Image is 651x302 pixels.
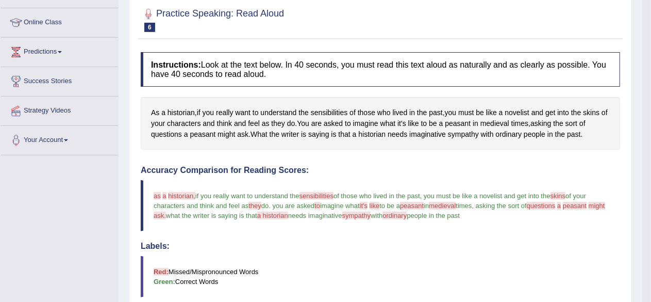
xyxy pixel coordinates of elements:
span: Click to see word definition [234,118,246,129]
span: Click to see word definition [270,129,279,140]
span: Click to see word definition [203,107,214,118]
span: peasant [400,202,424,210]
span: you must be like a novelist and get into the [424,192,550,200]
span: Click to see word definition [248,118,260,129]
span: , [420,192,422,200]
span: might [589,202,605,210]
span: with [371,212,382,219]
span: Click to see word definition [301,129,306,140]
h4: Look at the text below. In 40 seconds, you must read this text aloud as naturally and as clearly ... [141,52,620,87]
span: asking the sort of [476,202,527,210]
span: Click to see word definition [272,118,285,129]
span: Click to see word definition [602,107,608,118]
span: Click to see word definition [409,129,446,140]
span: Click to see word definition [190,129,216,140]
span: needs imaginative [288,212,342,219]
span: a [557,202,561,210]
span: Click to see word definition [481,129,494,140]
span: Click to see word definition [311,107,348,118]
span: Click to see word definition [545,107,555,118]
span: Click to see word definition [571,107,581,118]
span: Click to see word definition [505,107,529,118]
span: Click to see word definition [409,107,415,118]
span: Click to see word definition [565,118,577,129]
span: like [370,202,380,210]
span: peasant [563,202,587,210]
span: questions [527,202,556,210]
span: Click to see word definition [547,129,553,140]
a: Your Account [1,126,118,152]
span: Click to see word definition [261,107,297,118]
span: skins [550,192,566,200]
span: sensibilities [299,192,333,200]
span: Click to see word definition [216,107,233,118]
div: , , . , . . [141,97,620,150]
span: Click to see word definition [324,118,343,129]
span: they [248,202,261,210]
h4: Accuracy Comparison for Reading Scores: [141,166,620,175]
a: Online Class [1,8,118,34]
span: people in the past [407,212,460,219]
span: as [154,192,161,200]
span: Click to see word definition [218,129,235,140]
span: ask. [154,212,166,219]
span: Click to see word definition [339,129,350,140]
span: medieval [429,202,456,210]
span: Click to see word definition [353,118,378,129]
span: in [424,202,429,210]
span: Click to see word definition [448,129,479,140]
span: . [269,202,271,210]
span: Click to see word definition [524,129,545,140]
b: Red: [154,268,169,276]
span: Click to see word definition [531,107,543,118]
span: times [456,202,472,210]
span: Click to see word definition [349,107,356,118]
span: Click to see word definition [345,118,351,129]
span: of those who lived in the past [333,192,420,200]
span: Click to see word definition [311,118,322,129]
span: a [162,192,166,200]
span: Click to see word definition [397,118,406,129]
span: Click to see word definition [217,118,232,129]
span: it's [360,202,368,210]
span: Click to see word definition [445,118,471,129]
span: Click to see word definition [358,107,375,118]
span: Click to see word definition [287,118,295,129]
blockquote: Missed/Mispronounced Words Correct Words [141,256,620,297]
h2: Practice Speaking: Read Aloud [141,6,284,32]
span: Click to see word definition [421,118,427,129]
span: Click to see word definition [151,118,165,129]
span: Click to see word definition [458,107,474,118]
span: Click to see word definition [567,129,580,140]
span: Click to see word definition [408,118,419,129]
span: Click to see word definition [235,107,251,118]
span: to [314,202,320,210]
a: Predictions [1,38,118,63]
span: you are asked [273,202,315,210]
span: Click to see word definition [429,118,437,129]
span: Click to see word definition [167,118,201,129]
span: Click to see word definition [429,107,442,118]
span: Click to see word definition [583,107,599,118]
span: Click to see word definition [161,107,165,118]
span: what the writer is saying is that [166,212,257,219]
span: imagine what [320,202,360,210]
span: Click to see word definition [530,118,551,129]
b: Green: [154,278,175,285]
span: Click to see word definition [555,129,565,140]
span: Click to see word definition [308,129,329,140]
span: Click to see word definition [417,107,427,118]
span: Click to see word definition [380,118,396,129]
span: Click to see word definition [253,107,259,118]
span: Click to see word definition [353,129,357,140]
span: Click to see word definition [262,118,270,129]
span: Click to see word definition [445,107,457,118]
span: do [261,202,269,210]
span: Click to see word definition [558,107,570,118]
span: Click to see word definition [197,107,201,118]
span: Click to see word definition [499,107,503,118]
span: Click to see word definition [251,129,268,140]
span: Click to see word definition [554,118,563,129]
span: of your characters and think and feel as [154,192,588,210]
span: Click to see word definition [476,107,485,118]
